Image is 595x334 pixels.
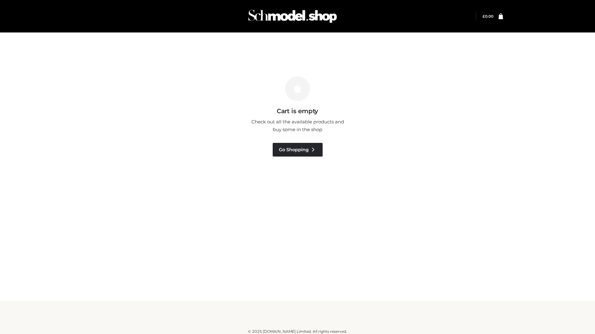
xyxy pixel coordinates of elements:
[248,118,347,134] p: Check out all the available products and buy some in the shop
[483,14,493,19] bdi: 0.00
[483,14,493,19] a: £0.00
[483,14,485,19] span: £
[106,107,489,115] h3: Cart is empty
[246,4,339,28] img: Schmodel Admin 964
[273,143,323,156] a: Go Shopping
